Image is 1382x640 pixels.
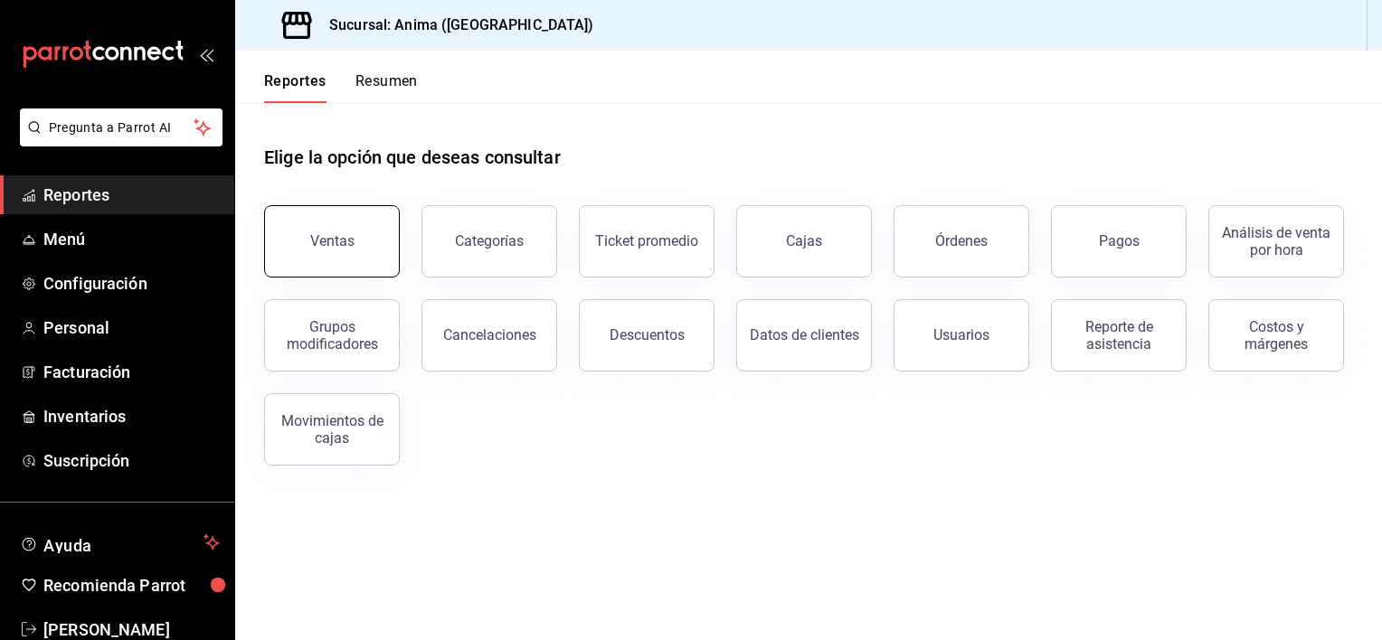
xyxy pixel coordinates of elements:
[736,205,872,278] button: Cajas
[736,299,872,372] button: Datos de clientes
[610,326,685,344] div: Descuentos
[43,404,220,428] span: Inventarios
[264,72,327,103] button: Reportes
[43,532,196,553] span: Ayuda
[443,326,536,344] div: Cancelaciones
[43,183,220,207] span: Reportes
[43,315,220,340] span: Personal
[276,318,388,353] div: Grupos modificadores
[1220,224,1332,259] div: Análisis de venta por hora
[43,360,220,384] span: Facturación
[1051,299,1187,372] button: Reporte de asistencia
[264,393,400,466] button: Movimientos de cajas
[933,326,989,344] div: Usuarios
[13,131,222,150] a: Pregunta a Parrot AI
[355,72,418,103] button: Resumen
[935,232,988,249] div: Órdenes
[49,118,194,137] span: Pregunta a Parrot AI
[579,299,715,372] button: Descuentos
[1063,318,1175,353] div: Reporte de asistencia
[1220,318,1332,353] div: Costos y márgenes
[455,232,524,249] div: Categorías
[276,412,388,447] div: Movimientos de cajas
[264,72,418,103] div: navigation tabs
[43,573,220,598] span: Recomienda Parrot
[894,205,1029,278] button: Órdenes
[264,299,400,372] button: Grupos modificadores
[786,232,822,249] div: Cajas
[1051,205,1187,278] button: Pagos
[43,448,220,473] span: Suscripción
[264,205,400,278] button: Ventas
[579,205,715,278] button: Ticket promedio
[199,47,213,61] button: open_drawer_menu
[1099,232,1140,249] div: Pagos
[1208,299,1344,372] button: Costos y márgenes
[1208,205,1344,278] button: Análisis de venta por hora
[43,227,220,251] span: Menú
[750,326,859,344] div: Datos de clientes
[43,271,220,296] span: Configuración
[310,232,355,249] div: Ventas
[894,299,1029,372] button: Usuarios
[315,14,594,36] h3: Sucursal: Anima ([GEOGRAPHIC_DATA])
[264,144,561,171] h1: Elige la opción que deseas consultar
[20,108,222,146] button: Pregunta a Parrot AI
[595,232,698,249] div: Ticket promedio
[421,205,557,278] button: Categorías
[421,299,557,372] button: Cancelaciones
